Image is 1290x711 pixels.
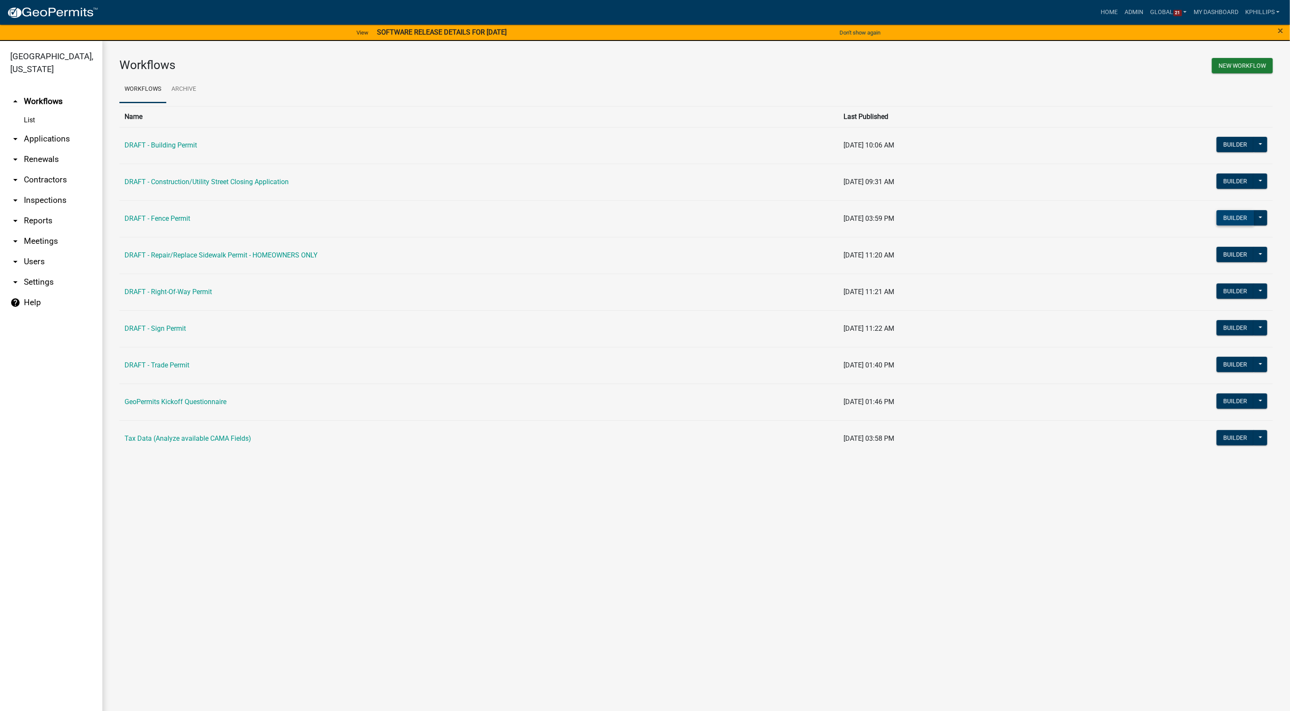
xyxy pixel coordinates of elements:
a: My Dashboard [1190,4,1242,20]
a: DRAFT - Trade Permit [125,361,189,369]
i: arrow_drop_down [10,175,20,185]
h3: Workflows [119,58,690,72]
button: Builder [1217,393,1254,409]
a: Tax Data (Analyze available CAMA Fields) [125,434,251,442]
a: DRAFT - Sign Permit [125,324,186,332]
button: Builder [1217,173,1254,189]
i: arrow_drop_down [10,257,20,267]
span: [DATE] 11:21 AM [844,288,895,296]
span: [DATE] 10:06 AM [844,141,895,149]
a: DRAFT - Construction/Utility Street Closing Application [125,178,289,186]
a: Workflows [119,76,166,103]
a: GeoPermits Kickoff Questionnaire [125,398,226,406]
span: [DATE] 09:31 AM [844,178,895,186]
span: [DATE] 01:40 PM [844,361,895,369]
button: Builder [1217,210,1254,225]
a: DRAFT - Repair/Replace Sidewalk Permit - HOMEOWNERS ONLY [125,251,318,259]
a: DRAFT - Fence Permit [125,214,190,223]
span: × [1278,25,1284,37]
i: arrow_drop_down [10,236,20,246]
a: Global21 [1147,4,1191,20]
i: arrow_drop_down [10,216,20,226]
button: Close [1278,26,1284,36]
a: DRAFT - Right-Of-Way Permit [125,288,212,296]
i: arrow_drop_down [10,134,20,144]
button: Don't show again [836,26,884,40]
button: Builder [1217,247,1254,262]
button: Builder [1217,137,1254,152]
a: kphillips [1242,4,1283,20]
strong: SOFTWARE RELEASE DETAILS FOR [DATE] [377,28,507,36]
span: [DATE] 11:22 AM [844,324,895,332]
span: [DATE] 03:58 PM [844,434,895,442]
i: help [10,298,20,308]
a: Admin [1122,4,1147,20]
th: Last Published [839,106,1055,127]
button: Builder [1217,320,1254,335]
button: Builder [1217,430,1254,445]
button: Builder [1217,357,1254,372]
button: New Workflow [1212,58,1273,73]
button: Builder [1217,283,1254,299]
span: [DATE] 01:46 PM [844,398,895,406]
span: [DATE] 03:59 PM [844,214,895,223]
i: arrow_drop_down [10,195,20,205]
a: Archive [166,76,201,103]
i: arrow_drop_up [10,96,20,107]
span: [DATE] 11:20 AM [844,251,895,259]
th: Name [119,106,839,127]
a: Home [1098,4,1122,20]
a: DRAFT - Building Permit [125,141,197,149]
i: arrow_drop_down [10,277,20,287]
a: View [353,26,372,40]
i: arrow_drop_down [10,154,20,165]
span: 21 [1174,10,1182,17]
